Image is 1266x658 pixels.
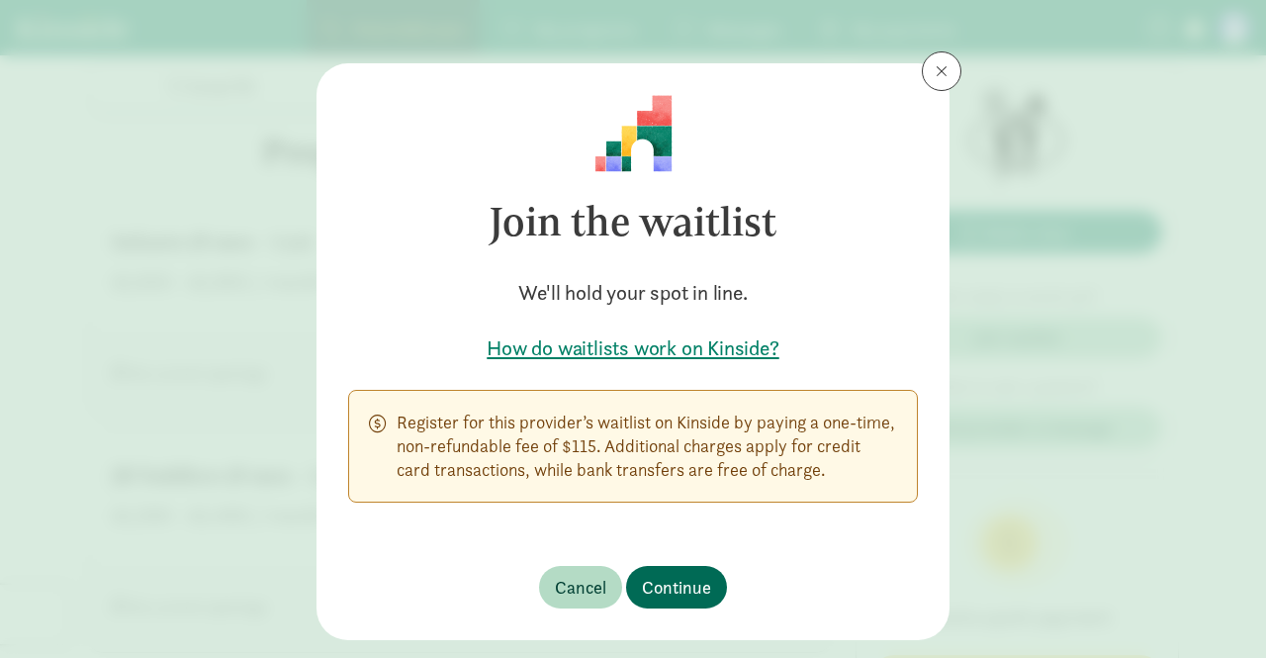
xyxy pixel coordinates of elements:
a: How do waitlists work on Kinside? [348,334,918,362]
h5: We'll hold your spot in line. [348,279,918,307]
button: Continue [626,566,727,609]
button: Cancel [539,566,622,609]
span: Cancel [555,574,606,601]
h3: Join the waitlist [348,172,918,271]
span: Continue [642,574,711,601]
p: Register for this provider’s waitlist on Kinside by paying a one-time, non-refundable fee of $115... [397,411,897,482]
